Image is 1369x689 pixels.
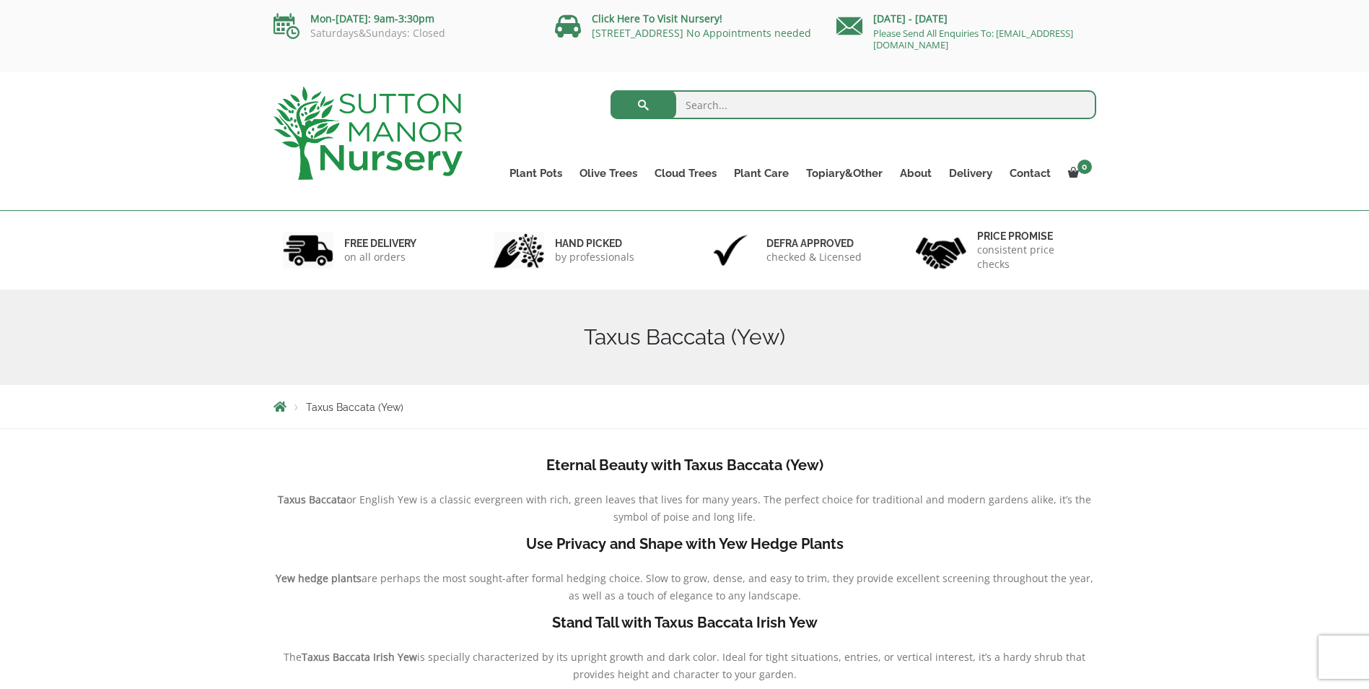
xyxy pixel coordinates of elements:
a: Click Here To Visit Nursery! [592,12,722,25]
b: Use Privacy and Shape with Yew Hedge Plants [526,535,844,552]
span: is specially characterized by its upright growth and dark color. Ideal for tight situations, entr... [417,650,1085,681]
b: Taxus Baccata [278,493,346,506]
a: Contact [1001,163,1059,183]
span: The [284,650,302,664]
b: Taxus Baccata Irish Yew [302,650,417,664]
p: by professionals [555,250,634,264]
a: Plant Care [725,163,797,183]
a: Topiary&Other [797,163,891,183]
a: Olive Trees [571,163,646,183]
input: Search... [611,90,1096,119]
img: 4.jpg [916,228,966,272]
a: [STREET_ADDRESS] No Appointments needed [592,26,811,40]
a: Please Send All Enquiries To: [EMAIL_ADDRESS][DOMAIN_NAME] [873,27,1073,51]
a: 0 [1059,163,1096,183]
p: Saturdays&Sundays: Closed [274,27,533,39]
nav: Breadcrumbs [274,401,1096,412]
span: are perhaps the most sought-after formal hedging choice. Slow to grow, dense, and easy to trim, t... [362,571,1093,602]
p: checked & Licensed [766,250,862,264]
h1: Taxus Baccata (Yew) [274,324,1096,350]
p: consistent price checks [977,243,1087,272]
span: or English Yew is a classic evergreen with rich, green leaves that lives for many years. The perf... [346,493,1091,524]
a: Delivery [940,163,1001,183]
img: 3.jpg [705,232,756,269]
b: Eternal Beauty with Taxus Baccata (Yew) [546,456,823,474]
img: logo [274,87,463,180]
span: 0 [1077,160,1092,174]
img: 1.jpg [283,232,333,269]
p: Mon-[DATE]: 9am-3:30pm [274,10,533,27]
p: [DATE] - [DATE] [836,10,1096,27]
b: Stand Tall with Taxus Baccata Irish Yew [552,614,818,631]
b: Yew hedge plants [276,571,362,585]
p: on all orders [344,250,416,264]
span: Taxus Baccata (Yew) [306,402,403,413]
a: About [891,163,940,183]
h6: hand picked [555,237,634,250]
a: Cloud Trees [646,163,725,183]
h6: Price promise [977,230,1087,243]
h6: Defra approved [766,237,862,250]
h6: FREE DELIVERY [344,237,416,250]
a: Plant Pots [501,163,571,183]
img: 2.jpg [494,232,544,269]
